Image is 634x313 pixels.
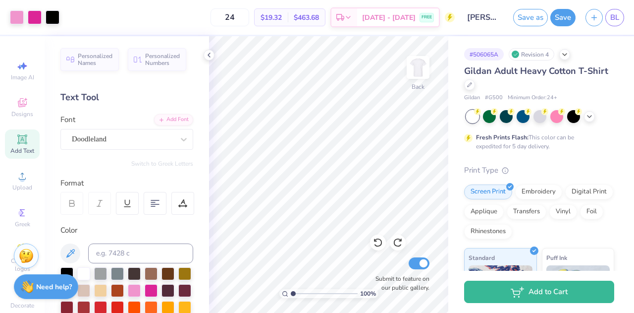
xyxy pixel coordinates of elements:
label: Font [60,114,75,125]
span: Puff Ink [546,252,567,263]
div: Back [412,82,424,91]
span: Decorate [10,302,34,310]
span: Image AI [11,73,34,81]
label: Submit to feature on our public gallery. [370,274,429,292]
div: Rhinestones [464,224,512,239]
span: Personalized Numbers [145,53,180,66]
div: Format [60,178,194,189]
span: FREE [422,14,432,21]
div: Digital Print [565,185,613,199]
div: Text Tool [60,91,193,104]
strong: Fresh Prints Flash: [476,133,528,141]
span: [DATE] - [DATE] [362,12,416,23]
span: BL [610,12,619,23]
div: Print Type [464,165,614,176]
div: This color can be expedited for 5 day delivery. [476,133,598,151]
img: Back [408,58,428,77]
span: Upload [12,184,32,191]
span: Greek [15,220,30,228]
div: Applique [464,204,504,219]
div: Vinyl [549,204,577,219]
div: Revision 4 [509,48,554,61]
button: Switch to Greek Letters [131,160,193,168]
button: Save as [513,9,548,26]
input: Untitled Design [460,7,508,27]
div: Color [60,225,193,236]
button: Save [550,9,576,26]
input: – – [211,8,249,26]
div: Foil [580,204,603,219]
div: Embroidery [515,185,562,199]
span: # G500 [485,94,503,102]
span: Gildan Adult Heavy Cotton T-Shirt [464,65,608,77]
span: Minimum Order: 24 + [508,94,557,102]
span: Standard [469,252,495,263]
div: Transfers [507,204,546,219]
span: Clipart & logos [5,257,40,273]
input: e.g. 7428 c [88,244,193,263]
div: Add Font [154,114,193,125]
strong: Need help? [36,282,72,292]
div: Screen Print [464,185,512,199]
button: Add to Cart [464,281,614,303]
span: 100 % [360,289,376,298]
span: Personalized Names [78,53,113,66]
span: Designs [11,110,33,118]
span: $463.68 [294,12,319,23]
div: # 506065A [464,48,504,61]
span: Gildan [464,94,480,102]
a: BL [605,9,624,26]
span: Add Text [10,147,34,155]
span: $19.32 [261,12,282,23]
